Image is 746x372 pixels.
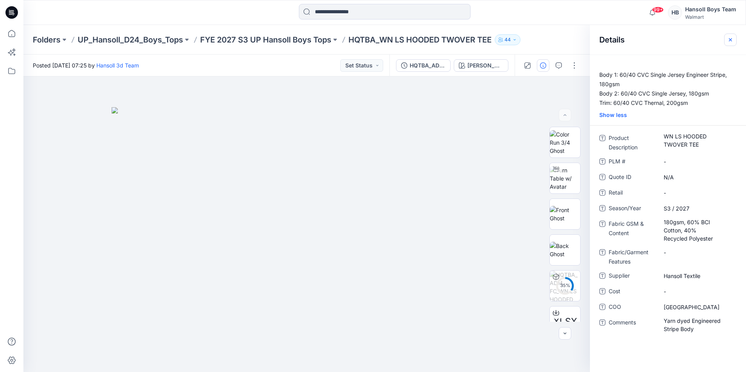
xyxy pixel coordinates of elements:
span: Product Description [609,133,655,152]
span: Retail [609,188,655,199]
button: [PERSON_NAME] [454,59,508,72]
button: HQTBA_ADM FC_WN LS HOODED TWOVER TEE [396,59,451,72]
span: Posted [DATE] 07:25 by [33,61,139,69]
span: Quote ID [609,172,655,183]
span: - [664,248,732,257]
div: 35 % [556,282,574,289]
span: Vietnam [664,303,732,311]
p: HQTBA_WN LS HOODED TWOVER TEE [348,34,492,45]
span: Season/Year [609,204,655,214]
span: S3 / 2027 [664,204,732,213]
div: [PERSON_NAME] [467,61,503,70]
span: Fabric GSM & Content [609,219,655,243]
span: 180gsm, 60% BCI Cotton, 40% Recycled Polyester [664,218,732,243]
span: Cost [609,287,655,298]
a: Folders [33,34,60,45]
img: Back Ghost [550,242,580,258]
span: - [664,287,732,296]
img: HQTBA_ADM FC_WN LS HOODED TWOVER TEE MAX MOLE [550,271,580,301]
div: Show less [590,111,746,119]
span: Yarn dyed Engineered Stripe Body [664,317,732,333]
span: Fabric/Garment Features [609,248,655,266]
span: Comments [609,318,655,333]
p: 44 [504,35,511,44]
span: - [664,158,732,166]
span: N/A [664,173,732,181]
a: UP_Hansoll_D24_Boys_Tops [78,34,183,45]
p: Body 1: 60/40 CVC Single Jersey Engineer Stripe, 180gsm Body 2: 60/40 CVC Single Jersey, 180gsm T... [590,70,746,108]
a: Hansoll 3d Team [96,62,139,69]
span: Hansoll Textile [664,272,732,280]
img: Turn Table w/ Avatar [550,166,580,191]
span: COO [609,302,655,313]
div: HQTBA_ADM FC_WN LS HOODED TWOVER TEE [410,61,446,70]
span: - [664,189,732,197]
span: Supplier [609,271,655,282]
img: eyJhbGciOiJIUzI1NiIsImtpZCI6IjAiLCJzbHQiOiJzZXMiLCJ0eXAiOiJKV1QifQ.eyJkYXRhIjp7InR5cGUiOiJzdG9yYW... [112,107,502,372]
div: Hansoll Boys Team [685,5,736,14]
img: Color Run 3/4 Ghost [550,130,580,155]
button: 44 [495,34,520,45]
span: 99+ [652,7,664,13]
h2: Details [599,35,625,44]
div: Walmart [685,14,736,20]
span: XLSX [553,315,577,329]
span: PLM # [609,157,655,168]
div: HB [668,5,682,19]
button: Details [537,59,549,72]
img: Front Ghost [550,206,580,222]
a: FYE 2027 S3 UP Hansoll Boys Tops [200,34,331,45]
span: WN LS HOODED TWOVER TEE [664,132,732,149]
